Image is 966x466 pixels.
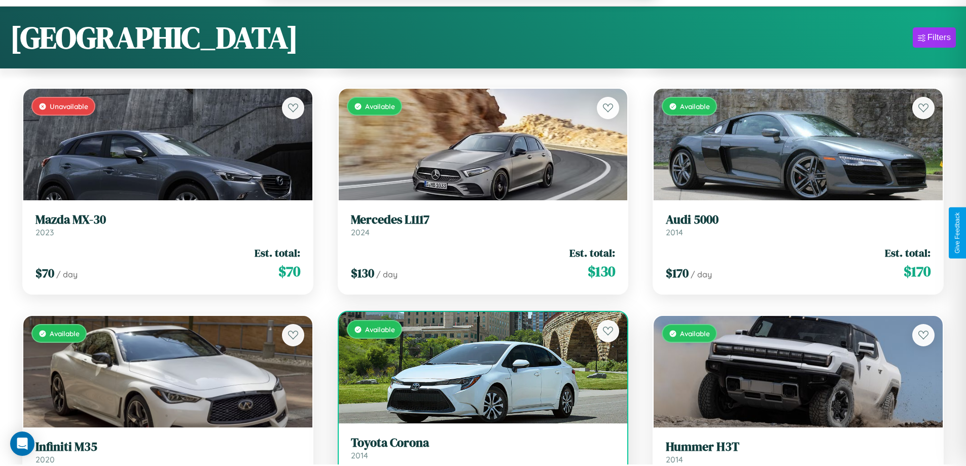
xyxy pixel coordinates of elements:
span: $ 70 [278,261,300,281]
span: / day [691,269,712,279]
div: Give Feedback [954,212,961,254]
a: Toyota Corona2014 [351,436,616,460]
a: Mercedes L11172024 [351,212,616,237]
span: Unavailable [50,102,88,111]
span: Est. total: [569,245,615,260]
span: $ 170 [666,265,689,281]
a: Mazda MX-302023 [35,212,300,237]
span: / day [56,269,78,279]
span: 2014 [666,454,683,464]
a: Audi 50002014 [666,212,931,237]
a: Hummer H3T2014 [666,440,931,464]
span: $ 70 [35,265,54,281]
h1: [GEOGRAPHIC_DATA] [10,17,298,58]
span: Available [680,102,710,111]
h3: Audi 5000 [666,212,931,227]
span: $ 170 [904,261,931,281]
span: 2020 [35,454,55,464]
h3: Hummer H3T [666,440,931,454]
span: Est. total: [885,245,931,260]
h3: Mazda MX-30 [35,212,300,227]
span: Est. total: [255,245,300,260]
h3: Toyota Corona [351,436,616,450]
span: Available [365,102,395,111]
button: Filters [913,27,956,48]
h3: Infiniti M35 [35,440,300,454]
span: 2023 [35,227,54,237]
span: 2014 [666,227,683,237]
span: Available [680,329,710,338]
span: $ 130 [351,265,374,281]
div: Open Intercom Messenger [10,432,34,456]
h3: Mercedes L1117 [351,212,616,227]
span: $ 130 [588,261,615,281]
span: 2024 [351,227,370,237]
span: Available [50,329,80,338]
span: / day [376,269,398,279]
span: 2014 [351,450,368,460]
span: Available [365,325,395,334]
div: Filters [927,32,951,43]
a: Infiniti M352020 [35,440,300,464]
